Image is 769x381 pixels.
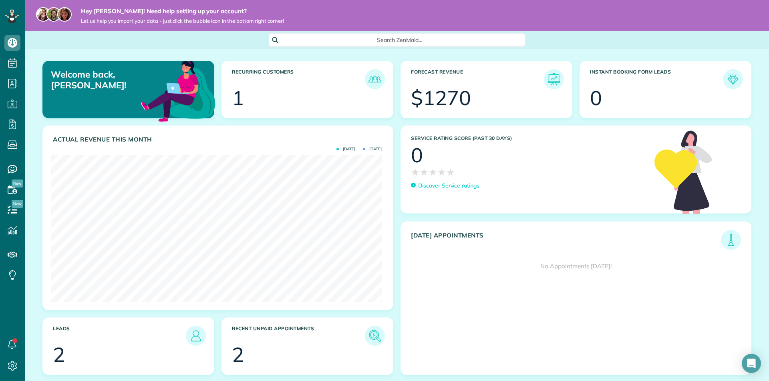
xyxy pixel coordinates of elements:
[411,136,646,141] h3: Service Rating score (past 30 days)
[725,71,741,87] img: icon_form_leads-04211a6a04a5b2264e4ee56bc0799ec3eb69b7e499cbb523a139df1d13a81ae0.png
[411,165,420,179] span: ★
[411,69,544,89] h3: Forecast Revenue
[53,326,186,346] h3: Leads
[81,18,284,24] span: Let us help you import your data - just click the bubble icon in the bottom right corner!
[363,147,382,151] span: [DATE]
[367,71,383,87] img: icon_recurring_customers-cf858462ba22bcd05b5a5880d41d6543d210077de5bb9ebc9590e49fd87d84ed.png
[139,52,217,129] img: dashboard_welcome-42a62b7d889689a78055ac9021e634bf52bae3f8056760290aed330b23ab8690.png
[188,328,204,344] img: icon_leads-1bed01f49abd5b7fead27621c3d59655bb73ed531f8eeb49469d10e621d6b896.png
[232,326,365,346] h3: Recent unpaid appointments
[723,232,739,248] img: icon_todays_appointments-901f7ab196bb0bea1936b74009e4eb5ffbc2d2711fa7634e0d609ed5ef32b18b.png
[429,165,437,179] span: ★
[401,250,751,283] div: No Appointments [DATE]!
[57,7,72,22] img: michelle-19f622bdf1676172e81f8f8fba1fb50e276960ebfe0243fe18214015130c80e4.jpg
[12,180,23,188] span: New
[590,88,602,108] div: 0
[420,165,429,179] span: ★
[411,145,423,165] div: 0
[46,7,61,22] img: jorge-587dff0eeaa6aab1f244e6dc62b8924c3b6ad411094392a53c71c6c4a576187d.jpg
[232,88,244,108] div: 1
[437,165,446,179] span: ★
[232,69,365,89] h3: Recurring Customers
[232,345,244,365] div: 2
[336,147,355,151] span: [DATE]
[411,88,471,108] div: $1270
[81,7,284,15] strong: Hey [PERSON_NAME]! Need help setting up your account?
[36,7,50,22] img: maria-72a9807cf96188c08ef61303f053569d2e2a8a1cde33d635c8a3ac13582a053d.jpg
[53,136,385,143] h3: Actual Revenue this month
[411,232,721,250] h3: [DATE] Appointments
[418,182,479,190] p: Discover Service ratings
[411,182,479,190] a: Discover Service ratings
[367,328,383,344] img: icon_unpaid_appointments-47b8ce3997adf2238b356f14209ab4cced10bd1f174958f3ca8f1d0dd7fffeee.png
[546,71,562,87] img: icon_forecast_revenue-8c13a41c7ed35a8dcfafea3cbb826a0462acb37728057bba2d056411b612bbbe.png
[446,165,455,179] span: ★
[51,69,159,90] p: Welcome back, [PERSON_NAME]!
[53,345,65,365] div: 2
[590,69,723,89] h3: Instant Booking Form Leads
[742,354,761,373] div: Open Intercom Messenger
[12,200,23,208] span: New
